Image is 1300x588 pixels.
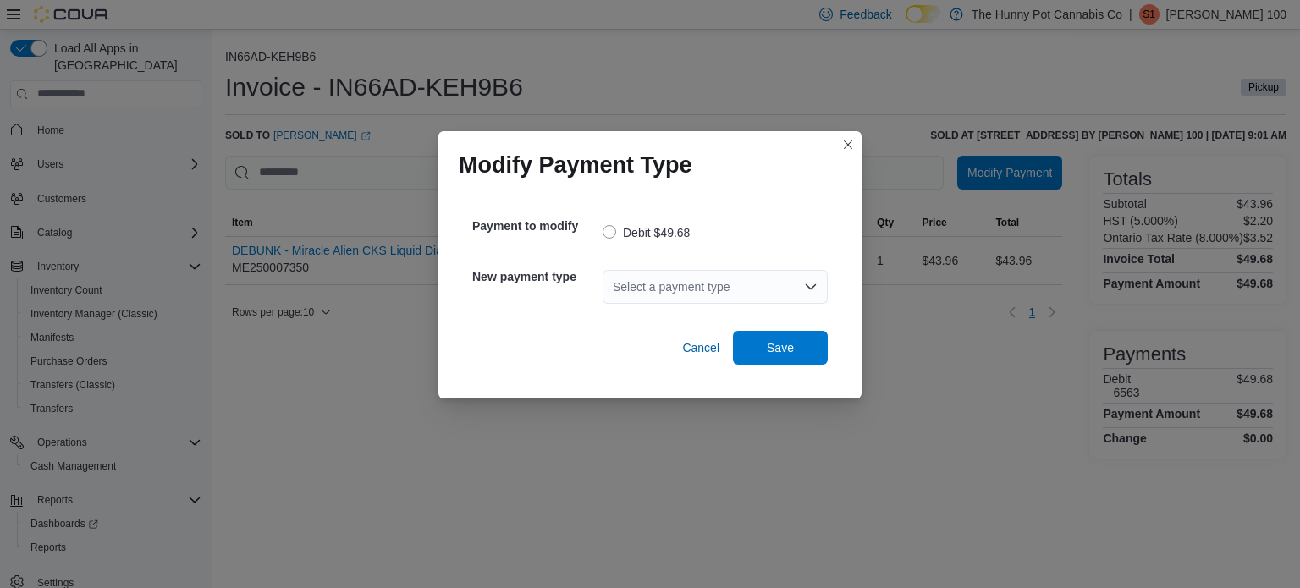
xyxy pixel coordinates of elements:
button: Open list of options [804,280,818,294]
h5: Payment to modify [472,209,599,243]
h5: New payment type [472,260,599,294]
span: Cancel [682,339,719,356]
label: Debit $49.68 [603,223,690,243]
span: Save [767,339,794,356]
button: Save [733,331,828,365]
h1: Modify Payment Type [459,151,692,179]
input: Accessible screen reader label [613,277,614,297]
button: Cancel [675,331,726,365]
button: Closes this modal window [838,135,858,155]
